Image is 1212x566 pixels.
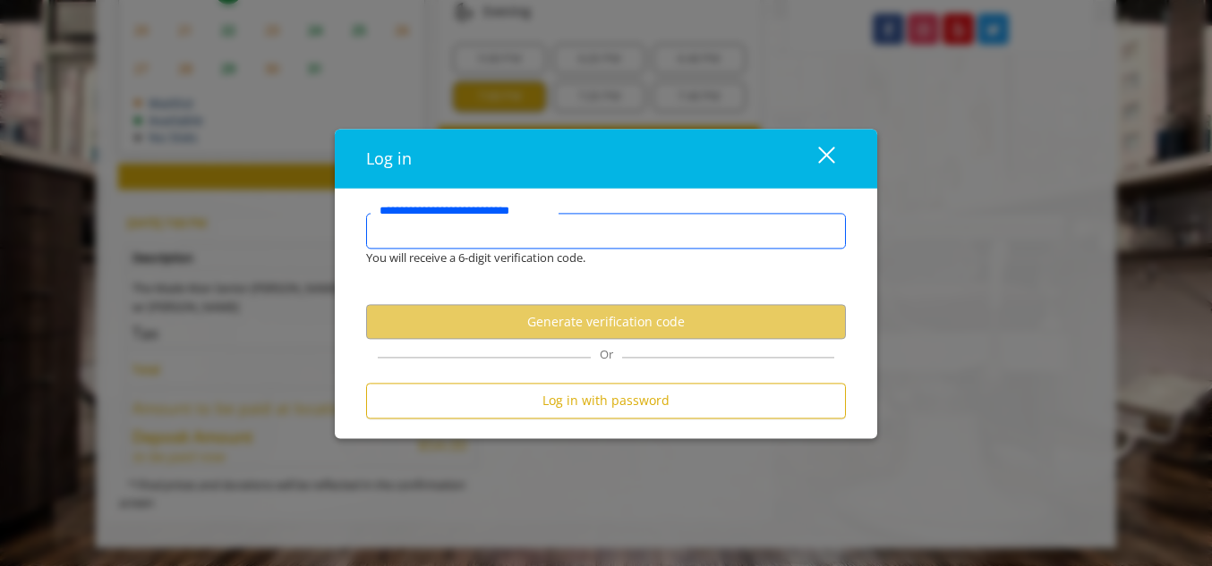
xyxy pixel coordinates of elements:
button: Log in with password [366,384,846,418]
span: Or [591,347,622,363]
div: close dialog [798,145,833,172]
button: close dialog [785,140,846,177]
div: You will receive a 6-digit verification code. [353,249,832,267]
span: Log in [366,148,412,169]
button: Generate verification code [366,305,846,340]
